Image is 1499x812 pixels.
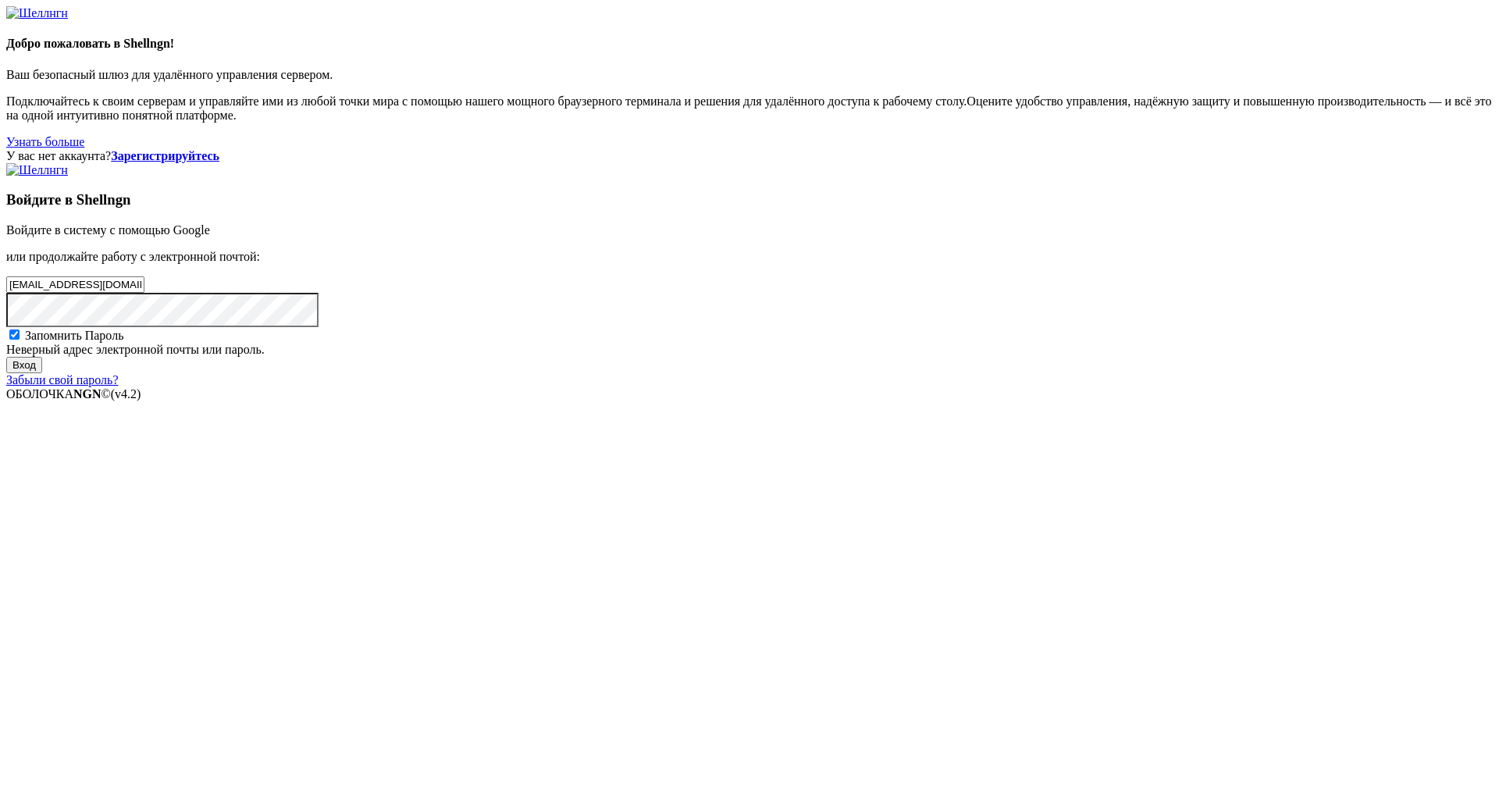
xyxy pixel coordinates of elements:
[73,387,101,401] ya-tr-span: NGN
[111,149,219,162] a: Зарегистрируйтесь
[6,373,119,386] a: Забыли свой пароль?
[6,37,174,50] ya-tr-span: Добро пожаловать в Shellngn!
[6,94,967,108] ya-tr-span: Подключайтесь к своим серверам и управляйте ими из любой точки мира с помощью нашего мощного брау...
[111,387,141,401] span: 4.2.0
[6,250,260,263] ya-tr-span: или продолжайте работу с электронной почтой:
[6,163,68,177] img: Шеллнгн
[25,329,123,342] ya-tr-span: Запомнить Пароль
[6,387,73,401] ya-tr-span: ОБОЛОЧКА
[6,68,333,81] ya-tr-span: Ваш безопасный шлюз для удалённого управления сервером.
[6,343,265,356] ya-tr-span: Неверный адрес электронной почты или пароль.
[121,387,137,401] ya-tr-span: 4.2
[6,191,130,208] ya-tr-span: Войдите в Shellngn
[9,329,20,340] input: Запомнить Пароль
[6,223,210,237] ya-tr-span: Войдите в систему с помощью Google
[111,387,121,401] ya-tr-span: (v
[6,276,144,293] input: Эл. адрес
[6,135,84,148] a: Узнать больше
[137,387,141,401] ya-tr-span: )
[6,149,111,162] ya-tr-span: У вас нет аккаунта?
[6,94,1491,122] ya-tr-span: Оцените удобство управления, надёжную защиту и повышенную производительность — и всё это на одной...
[6,6,68,20] img: Шеллнгн
[101,387,111,401] ya-tr-span: ©
[6,357,42,373] input: Вход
